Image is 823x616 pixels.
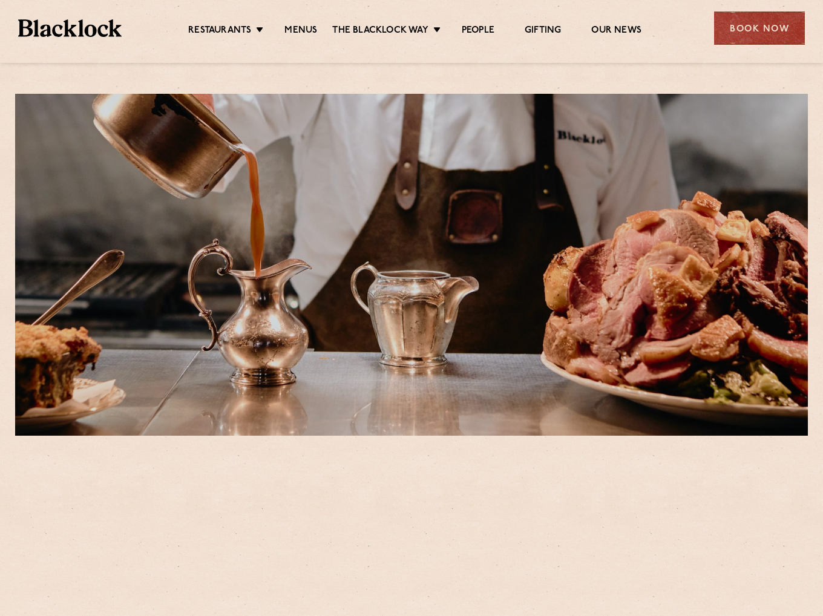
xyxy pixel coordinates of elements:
[462,25,494,38] a: People
[591,25,641,38] a: Our News
[284,25,317,38] a: Menus
[714,11,805,45] div: Book Now
[188,25,251,38] a: Restaurants
[525,25,561,38] a: Gifting
[332,25,428,38] a: The Blacklock Way
[18,19,122,37] img: BL_Textured_Logo-footer-cropped.svg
